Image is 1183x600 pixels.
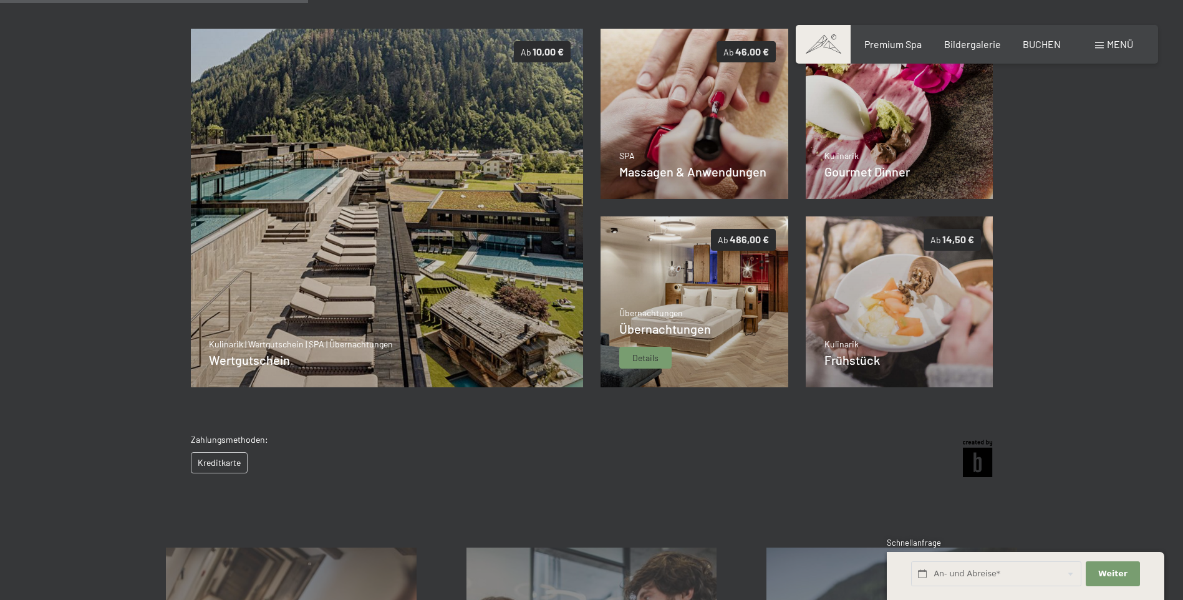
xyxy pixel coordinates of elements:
[944,38,1001,50] a: Bildergalerie
[864,38,922,50] a: Premium Spa
[887,538,941,548] span: Schnellanfrage
[1086,561,1139,587] button: Weiter
[1023,38,1061,50] a: BUCHEN
[1107,38,1133,50] span: Menü
[1098,568,1127,579] span: Weiter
